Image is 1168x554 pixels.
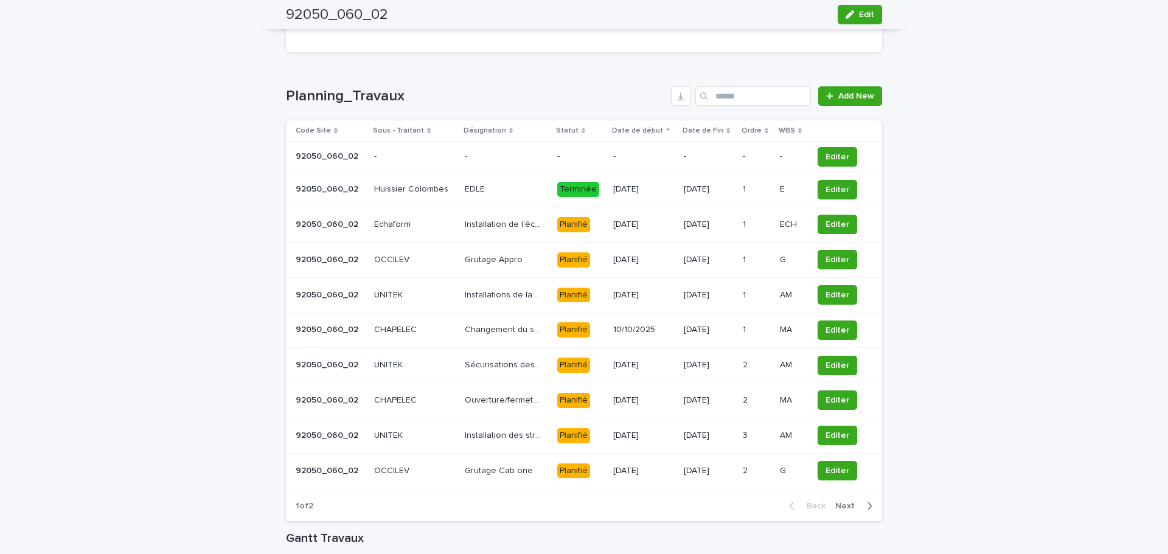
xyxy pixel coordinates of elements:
[743,182,748,195] p: 1
[684,325,733,335] p: [DATE]
[557,252,590,268] div: Planifié
[296,217,361,230] p: 92050_060_02
[465,182,487,195] p: EDLE
[780,393,794,406] p: MA
[684,466,733,476] p: [DATE]
[374,322,419,335] p: CHAPELEC
[296,182,361,195] p: 92050_060_02
[780,463,788,476] p: G
[743,463,750,476] p: 2
[296,288,361,300] p: 92050_060_02
[743,217,748,230] p: 1
[374,252,412,265] p: OCCILEV
[826,254,849,266] span: Editer
[830,500,882,511] button: Next
[465,217,543,230] p: Installation de l'échafaudage
[684,184,733,195] p: [DATE]
[613,255,674,265] p: [DATE]
[374,288,405,300] p: UNITEK
[296,358,361,370] p: 92050_060_02
[296,252,361,265] p: 92050_060_02
[613,431,674,441] p: [DATE]
[743,358,750,370] p: 2
[286,453,882,488] tr: 92050_060_0292050_060_02 OCCILEVOCCILEV Grutage Cab oneGrutage Cab one Planifié[DATE][DATE]22 GG ...
[557,428,590,443] div: Planifié
[557,358,590,373] div: Planifié
[780,288,794,300] p: AM
[613,151,674,162] p: -
[286,242,882,277] tr: 92050_060_0292050_060_02 OCCILEVOCCILEV Grutage ApproGrutage Appro Planifié[DATE][DATE]11 GG Editer
[465,252,525,265] p: Grutage Appro
[818,147,857,167] button: Editer
[296,393,361,406] p: 92050_060_02
[743,288,748,300] p: 1
[373,124,424,137] p: Sous - Traitant
[859,10,874,19] span: Edit
[374,463,412,476] p: OCCILEV
[374,358,405,370] p: UNITEK
[826,429,849,441] span: Editer
[743,393,750,406] p: 2
[742,124,762,137] p: Ordre
[743,252,748,265] p: 1
[465,428,543,441] p: Installation des structures accueil cab one + structure FC
[818,86,882,106] a: Add New
[684,360,733,370] p: [DATE]
[780,182,787,195] p: E
[296,149,361,162] p: 92050_060_02
[286,6,388,24] h2: 92050_060_02
[612,124,663,137] p: Date de début
[286,531,882,545] h1: Gantt Travaux
[799,502,826,510] span: Back
[557,217,590,232] div: Planifié
[684,395,733,406] p: [DATE]
[465,288,543,300] p: Installations de la BAC + échelle
[286,88,666,105] h1: Planning_Travaux
[613,290,674,300] p: [DATE]
[296,322,361,335] p: 92050_060_02
[780,428,794,441] p: AM
[613,325,674,335] p: 10/10/2025
[374,149,379,162] p: -
[286,313,882,348] tr: 92050_060_0292050_060_02 CHAPELECCHAPELEC Changement du skydomeChangement du skydome Planifié10/1...
[826,394,849,406] span: Editer
[374,217,413,230] p: Echaform
[613,184,674,195] p: [DATE]
[286,172,882,207] tr: 92050_060_0292050_060_02 Huissier ColombesHuissier Colombes EDLEEDLE Terminée[DATE][DATE]11 EE Ed...
[374,393,419,406] p: CHAPELEC
[296,463,361,476] p: 92050_060_02
[464,124,506,137] p: Désignation
[683,124,723,137] p: Date de Fin
[826,184,849,196] span: Editer
[286,418,882,453] tr: 92050_060_0292050_060_02 UNITEKUNITEK Installation des structures accueil cab one + structure FCI...
[818,426,857,445] button: Editer
[557,288,590,303] div: Planifié
[684,255,733,265] p: [DATE]
[818,356,857,375] button: Editer
[826,465,849,477] span: Editer
[818,250,857,269] button: Editer
[826,324,849,336] span: Editer
[296,428,361,441] p: 92050_060_02
[743,322,748,335] p: 1
[465,322,543,335] p: Changement du skydome
[780,149,785,162] p: -
[818,285,857,305] button: Editer
[286,142,882,172] tr: 92050_060_0292050_060_02 -- -- ----- -- Editer
[684,151,733,162] p: -
[780,252,788,265] p: G
[838,92,874,100] span: Add New
[826,151,849,163] span: Editer
[684,220,733,230] p: [DATE]
[826,359,849,372] span: Editer
[695,86,811,106] input: Search
[465,393,543,406] p: Ouverture/fermeture de la toiture pour le passage des structures d'accueils
[286,207,882,243] tr: 92050_060_0292050_060_02 EchaformEchaform Installation de l'échafaudageInstallation de l'échafaud...
[613,360,674,370] p: [DATE]
[557,151,603,162] p: -
[465,358,543,370] p: Sécurisations des accès
[557,322,590,338] div: Planifié
[557,463,590,479] div: Planifié
[465,149,470,162] p: -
